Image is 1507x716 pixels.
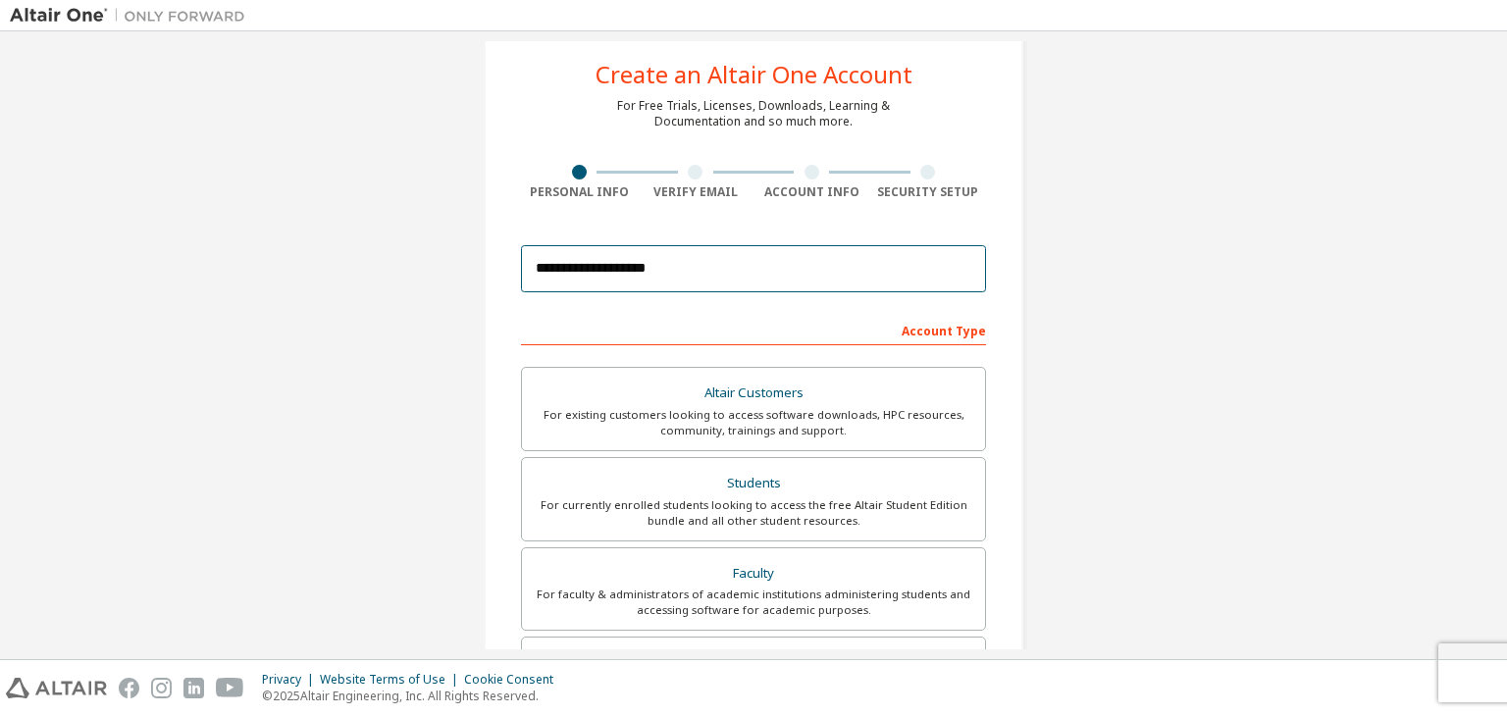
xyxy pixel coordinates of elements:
img: instagram.svg [151,678,172,698]
div: Cookie Consent [464,672,565,688]
div: For faculty & administrators of academic institutions administering students and accessing softwa... [534,587,973,618]
img: facebook.svg [119,678,139,698]
div: Create an Altair One Account [596,63,912,86]
div: Security Setup [870,184,987,200]
div: Account Info [753,184,870,200]
div: For currently enrolled students looking to access the free Altair Student Edition bundle and all ... [534,497,973,529]
img: Altair One [10,6,255,26]
div: Account Type [521,314,986,345]
div: For Free Trials, Licenses, Downloads, Learning & Documentation and so much more. [617,98,890,129]
img: linkedin.svg [183,678,204,698]
p: © 2025 Altair Engineering, Inc. All Rights Reserved. [262,688,565,704]
div: For existing customers looking to access software downloads, HPC resources, community, trainings ... [534,407,973,438]
img: altair_logo.svg [6,678,107,698]
div: Altair Customers [534,380,973,407]
div: Faculty [534,560,973,588]
div: Website Terms of Use [320,672,464,688]
img: youtube.svg [216,678,244,698]
div: Personal Info [521,184,638,200]
div: Students [534,470,973,497]
div: Privacy [262,672,320,688]
div: Verify Email [638,184,754,200]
